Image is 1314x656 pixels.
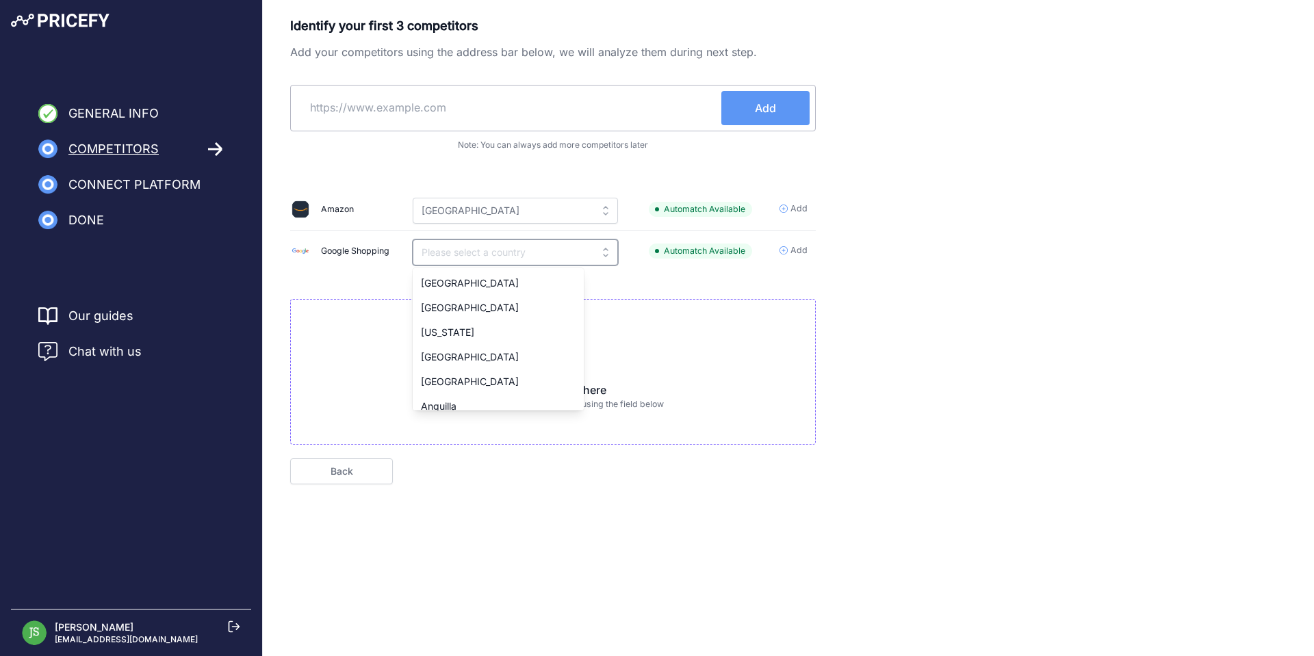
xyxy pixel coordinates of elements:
[721,91,810,125] button: Add
[421,376,519,387] span: [GEOGRAPHIC_DATA]
[290,16,816,36] p: Identify your first 3 competitors
[68,175,201,194] span: Connect Platform
[421,400,456,412] span: Anguilla
[421,302,519,313] span: [GEOGRAPHIC_DATA]
[321,245,389,258] div: Google Shopping
[649,202,752,218] span: Automatch Available
[321,203,354,216] div: Amazon
[649,244,752,259] span: Automatch Available
[413,239,618,265] input: Please select a country
[11,14,109,27] img: Pricefy Logo
[38,342,142,361] a: Chat with us
[55,634,198,645] p: [EMAIL_ADDRESS][DOMAIN_NAME]
[68,342,142,361] span: Chat with us
[421,326,474,338] span: [US_STATE]
[790,244,808,257] span: Add
[296,91,721,124] input: https://www.example.com
[68,104,159,123] span: General Info
[68,140,159,159] span: Competitors
[68,211,104,230] span: Done
[421,277,519,289] span: [GEOGRAPHIC_DATA]
[790,202,808,215] span: Add
[290,140,816,150] p: Note: You can always add more competitors later
[413,198,618,224] input: Please select a country
[290,44,816,60] p: Add your competitors using the address bar below, we will analyze them during next step.
[55,620,198,634] p: [PERSON_NAME]
[324,382,782,398] p: No competitors here
[755,100,776,116] span: Add
[324,398,782,411] p: Please add your top 3 competitors using the field below
[290,458,393,484] a: Back
[421,351,519,363] span: [GEOGRAPHIC_DATA]
[68,306,133,326] a: Our guides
